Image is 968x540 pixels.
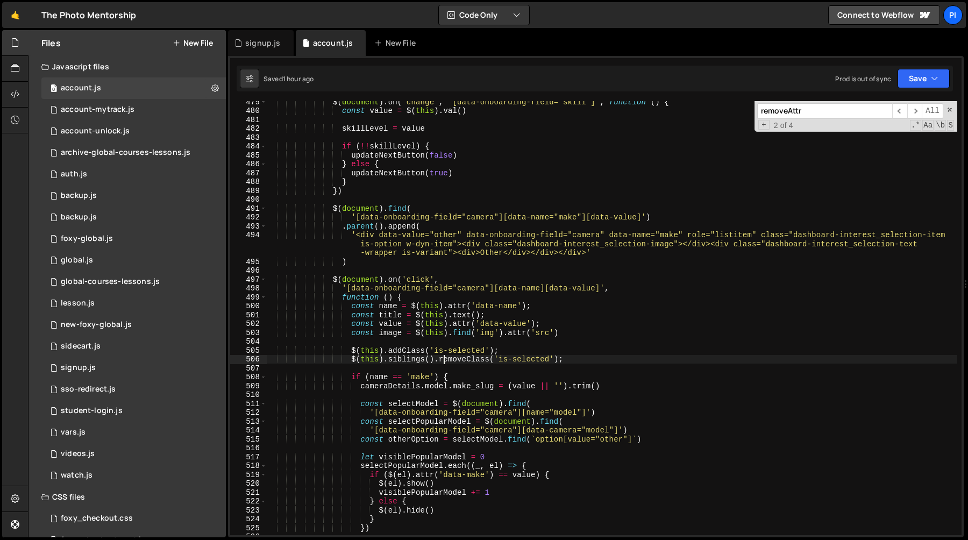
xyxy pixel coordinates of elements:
div: 498 [230,284,267,293]
div: 524 [230,515,267,524]
div: 1 hour ago [283,74,314,83]
div: 13533/38628.js [41,99,226,120]
div: 516 [230,444,267,453]
div: 13533/45030.js [41,207,226,228]
div: backup.js [61,212,97,222]
div: foxy_checkout.css [61,514,133,523]
div: 480 [230,106,267,116]
div: account-mytrack.js [61,105,134,115]
div: 13533/41206.js [41,120,226,142]
div: 493 [230,222,267,231]
div: signup.js [245,38,280,48]
div: archive-global-courses-lessons.js [61,148,190,158]
span: Whole Word Search [935,120,946,131]
div: 513 [230,417,267,427]
div: 510 [230,390,267,400]
div: 500 [230,302,267,311]
div: sidecart.js [61,342,101,351]
div: student-login.js [61,406,123,416]
div: The Photo Mentorship [41,9,136,22]
div: 506 [230,355,267,364]
div: 13533/40053.js [41,314,226,336]
div: 481 [230,116,267,125]
div: 494 [230,231,267,258]
a: Connect to Webflow [828,5,940,25]
div: account-unlock.js [61,126,130,136]
div: 482 [230,124,267,133]
div: 13533/38507.css [41,508,226,529]
div: 499 [230,293,267,302]
div: 509 [230,382,267,391]
button: Save [898,69,950,88]
div: 13533/43446.js [41,336,226,357]
div: 519 [230,471,267,480]
div: 518 [230,461,267,471]
div: lesson.js [61,299,95,308]
div: global-courses-lessons.js [61,277,160,287]
div: 13533/46953.js [41,400,226,422]
div: 486 [230,160,267,169]
div: 504 [230,337,267,346]
div: 523 [230,506,267,515]
div: 496 [230,266,267,275]
div: 508 [230,373,267,382]
div: 517 [230,453,267,462]
div: 13533/34034.js [41,164,226,185]
div: backup.js [61,191,97,201]
span: ​ [907,103,922,119]
div: Javascript files [29,56,226,77]
div: videos.js [61,449,95,459]
div: 13533/47004.js [41,379,226,400]
div: 525 [230,524,267,533]
button: Code Only [439,5,529,25]
div: 13533/35472.js [41,293,226,314]
div: signup.js [61,363,96,373]
div: 514 [230,426,267,435]
div: 511 [230,400,267,409]
div: global.js [61,255,93,265]
div: 479 [230,98,267,107]
div: 13533/43968.js [41,142,226,164]
div: 492 [230,213,267,222]
div: 13533/35364.js [41,357,226,379]
div: 505 [230,346,267,356]
span: Search In Selection [947,120,954,131]
input: Search for [757,103,892,119]
span: 0 [51,85,57,94]
div: 488 [230,177,267,187]
div: 512 [230,408,267,417]
span: Alt-Enter [922,103,943,119]
div: account.js [313,38,353,48]
a: 🤙 [2,2,29,28]
button: New File [173,39,213,47]
div: 522 [230,497,267,506]
a: Pi [943,5,963,25]
div: 13533/34220.js [41,77,226,99]
div: 503 [230,329,267,338]
div: auth.js [61,169,87,179]
span: CaseSensitive Search [922,120,934,131]
div: 13533/34219.js [41,228,226,250]
div: 487 [230,169,267,178]
h2: Files [41,37,61,49]
div: Saved [264,74,314,83]
div: account.js [61,83,101,93]
div: new-foxy-global.js [61,320,132,330]
div: 483 [230,133,267,143]
div: vars.js [61,428,86,437]
div: sso-redirect.js [61,385,116,394]
div: 485 [230,151,267,160]
div: 13533/35292.js [41,271,226,293]
div: CSS files [29,486,226,508]
div: 497 [230,275,267,285]
div: 502 [230,319,267,329]
span: 2 of 4 [770,121,798,130]
div: 13533/45031.js [41,185,226,207]
div: 491 [230,204,267,214]
div: 520 [230,479,267,488]
div: New File [374,38,419,48]
span: RegExp Search [910,120,921,131]
span: Toggle Replace mode [758,120,770,130]
div: Prod is out of sync [835,74,891,83]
